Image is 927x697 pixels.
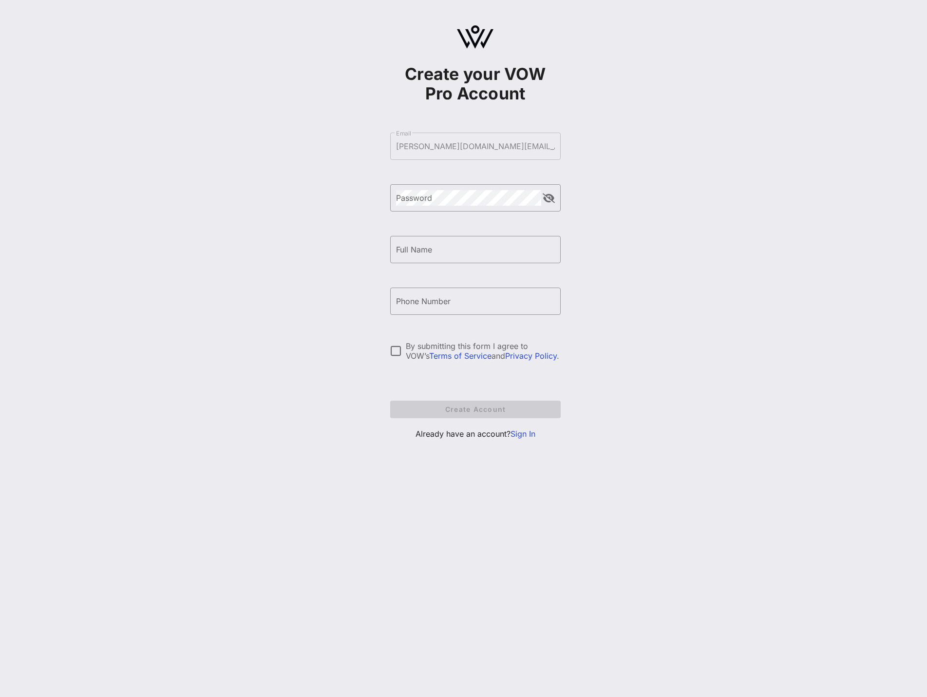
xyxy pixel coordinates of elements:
[543,194,555,203] button: append icon
[511,429,535,439] a: Sign In
[396,130,411,137] label: Email
[390,64,561,103] h1: Create your VOW Pro Account
[406,341,561,361] div: By submitting this form I agree to VOW’s and .
[429,351,492,361] a: Terms of Service
[505,351,557,361] a: Privacy Policy
[390,428,561,440] p: Already have an account?
[457,25,493,49] img: logo.svg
